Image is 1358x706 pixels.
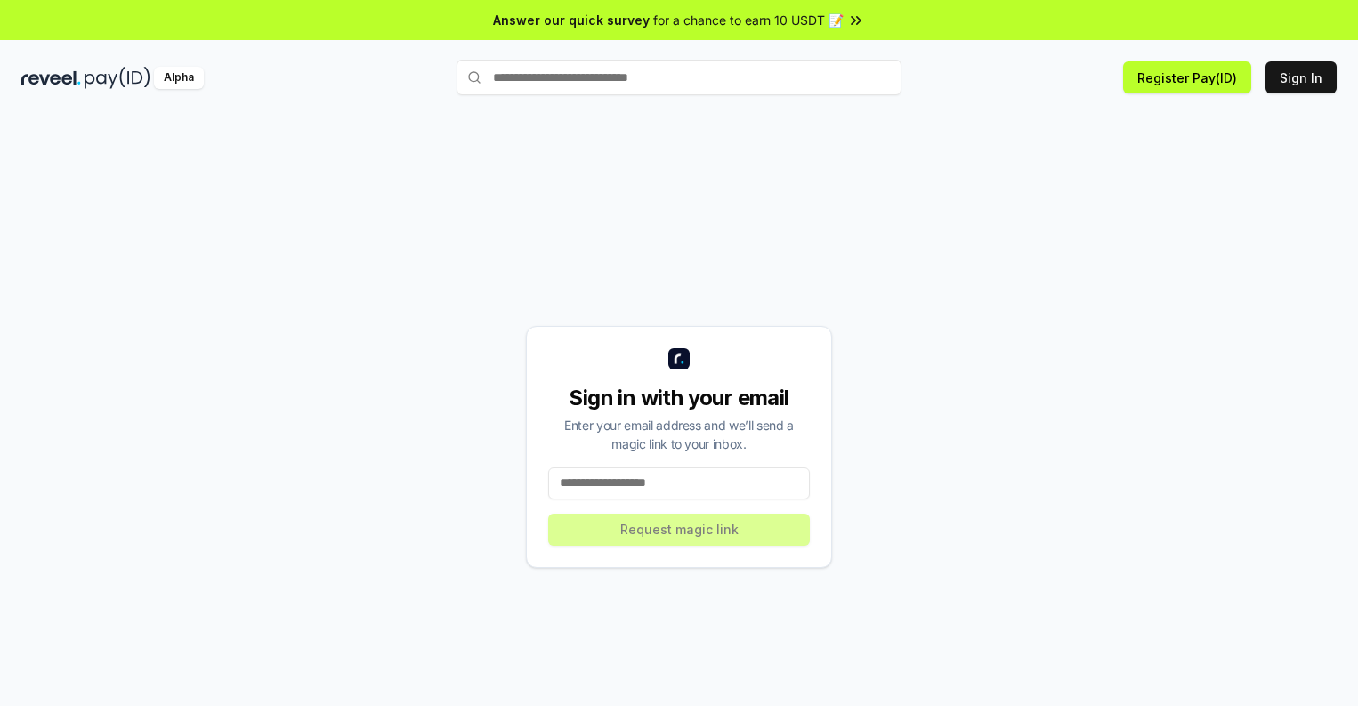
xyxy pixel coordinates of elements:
div: Enter your email address and we’ll send a magic link to your inbox. [548,416,810,453]
button: Sign In [1265,61,1337,93]
div: Alpha [154,67,204,89]
div: Sign in with your email [548,384,810,412]
button: Register Pay(ID) [1123,61,1251,93]
span: Answer our quick survey [493,11,650,29]
img: pay_id [85,67,150,89]
img: logo_small [668,348,690,369]
span: for a chance to earn 10 USDT 📝 [653,11,844,29]
img: reveel_dark [21,67,81,89]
